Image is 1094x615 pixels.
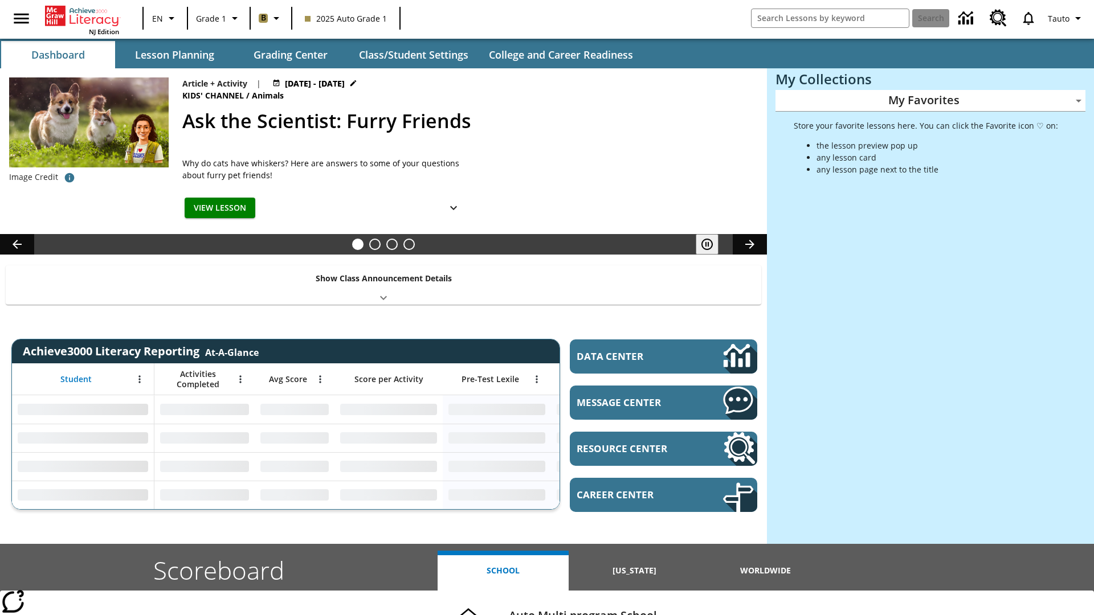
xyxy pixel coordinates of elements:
[817,151,1058,163] li: any lesson card
[154,424,255,452] div: No Data,
[269,374,307,384] span: Avg Score
[570,386,757,420] a: Message Center
[438,551,569,591] button: School
[528,371,545,388] button: Open Menu
[350,41,477,68] button: Class/Student Settings
[696,234,719,255] button: Pause
[182,106,753,136] h2: Ask the Scientist: Furry Friends
[6,265,761,305] div: Show Class Announcement Details
[252,89,286,102] span: Animals
[154,395,255,424] div: No Data,
[60,374,92,384] span: Student
[255,424,334,452] div: No Data,
[462,374,519,384] span: Pre-Test Lexile
[246,90,250,101] span: /
[551,395,659,424] div: No Data,
[9,77,169,167] img: Avatar of the scientist with a cat and dog standing in a grassy field in the background
[9,171,58,183] p: Image Credit
[952,3,983,34] a: Data Center
[312,371,329,388] button: Open Menu
[191,8,246,28] button: Grade: Grade 1, Select a grade
[285,77,345,89] span: [DATE] - [DATE]
[152,13,163,24] span: EN
[45,3,119,36] div: Home
[700,551,831,591] button: Worldwide
[45,5,119,27] a: Home
[577,396,689,409] span: Message Center
[352,239,364,250] button: Slide 1 Ask the Scientist: Furry Friends
[551,424,659,452] div: No Data,
[733,234,767,255] button: Lesson carousel, Next
[577,350,684,363] span: Data Center
[1,41,115,68] button: Dashboard
[256,77,261,89] span: |
[570,432,757,466] a: Resource Center, Will open in new tab
[570,339,757,374] a: Data Center
[794,120,1058,132] p: Store your favorite lessons here. You can click the Favorite icon ♡ on:
[254,8,288,28] button: Boost Class color is light brown. Change class color
[305,13,387,24] span: 2025 Auto Grade 1
[551,452,659,481] div: No Data,
[185,198,255,219] button: View Lesson
[234,41,348,68] button: Grading Center
[386,239,398,250] button: Slide 3 Pre-release lesson
[403,239,415,250] button: Slide 4 Remembering Justice O'Connor
[147,8,183,28] button: Language: EN, Select a language
[817,163,1058,175] li: any lesson page next to the title
[255,481,334,509] div: No Data,
[354,374,423,384] span: Score per Activity
[442,198,465,219] button: Show Details
[182,77,247,89] p: Article + Activity
[232,371,249,388] button: Open Menu
[196,13,226,24] span: Grade 1
[160,369,235,389] span: Activities Completed
[261,11,266,25] span: B
[182,89,246,102] span: Kids' Channel
[983,3,1014,34] a: Resource Center, Will open in new tab
[182,157,467,181] div: Why do cats have whiskers? Here are answers to some of your questions about furry pet friends!
[775,90,1085,112] div: My Favorites
[577,442,689,455] span: Resource Center
[255,452,334,481] div: No Data,
[1043,8,1089,28] button: Profile/Settings
[570,478,757,512] a: Career Center
[369,239,381,250] button: Slide 2 Cars of the Future?
[23,343,259,359] span: Achieve3000 Literacy Reporting
[577,488,689,501] span: Career Center
[154,481,255,509] div: No Data,
[58,167,81,188] button: Credit: background: Nataba/iStock/Getty Images Plus inset: Janos Jantner
[569,551,700,591] button: [US_STATE]
[131,371,148,388] button: Open Menu
[5,2,38,35] button: Open side menu
[696,234,730,255] div: Pause
[270,77,360,89] button: Jul 11 - Oct 31 Choose Dates
[775,71,1085,87] h3: My Collections
[205,344,259,359] div: At-A-Glance
[551,481,659,509] div: No Data,
[752,9,909,27] input: search field
[1014,3,1043,33] a: Notifications
[117,41,231,68] button: Lesson Planning
[1048,13,1069,24] span: Tauto
[154,452,255,481] div: No Data,
[316,272,452,284] p: Show Class Announcement Details
[255,395,334,424] div: No Data,
[817,140,1058,151] li: the lesson preview pop up
[89,27,119,36] span: NJ Edition
[480,41,642,68] button: College and Career Readiness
